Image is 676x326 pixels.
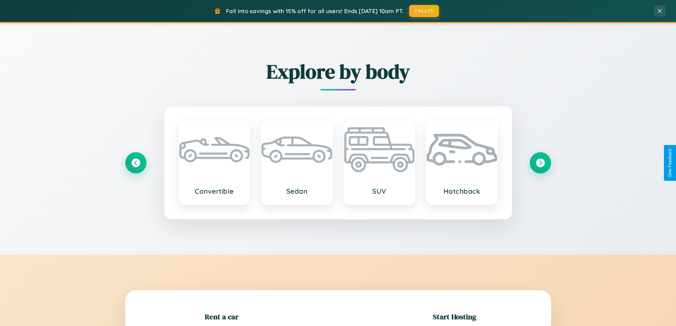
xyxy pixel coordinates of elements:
[667,149,672,177] div: Give Feedback
[125,58,551,85] h2: Explore by body
[226,7,404,15] span: Fall into savings with 15% off for all users! Ends [DATE] 10am PT.
[205,311,238,322] h2: Rent a car
[269,187,325,195] h3: Sedan
[434,187,490,195] h3: Hatchback
[409,5,439,17] button: FALL15
[186,187,243,195] h3: Convertible
[351,187,408,195] h3: SUV
[433,311,476,322] h2: Start Hosting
